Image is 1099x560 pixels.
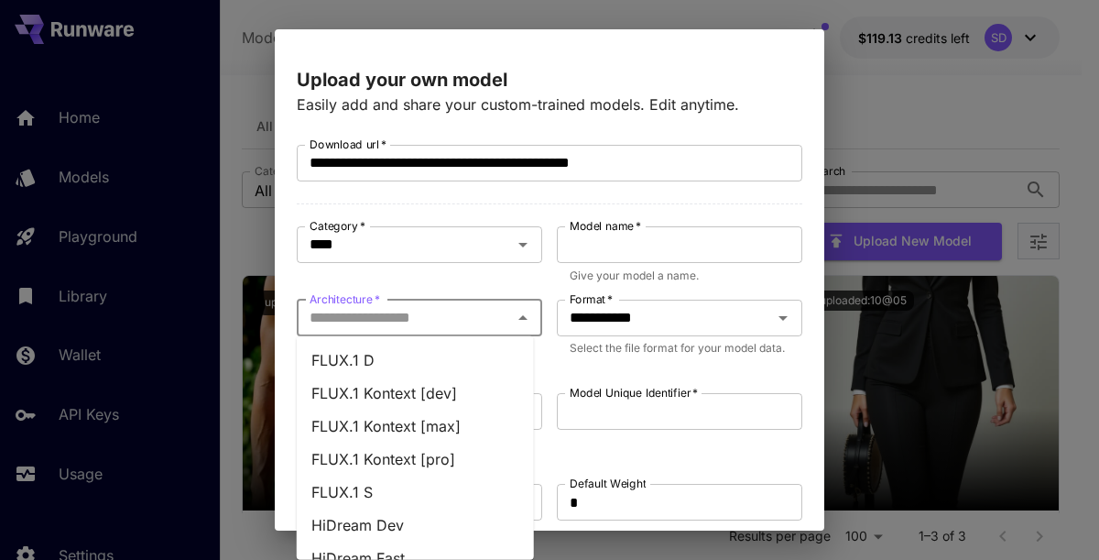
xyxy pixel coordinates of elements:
p: Select the file format for your model data. [570,339,789,357]
li: FLUX.1 Kontext [max] [297,410,534,443]
li: FLUX.1 Kontext [dev] [297,377,534,410]
button: Open [510,232,536,258]
label: Model name [570,218,641,234]
p: Upload your own model [297,66,802,93]
label: Download url [310,137,386,152]
button: Open [770,305,796,331]
label: Model Unique Identifier [570,385,698,401]
li: FLUX.1 D [297,344,534,377]
li: FLUX.1 Kontext [pro] [297,443,534,476]
button: Close [510,305,536,331]
label: Default Weight [570,476,646,491]
label: Category [310,218,365,234]
p: Give your model a name. [570,267,789,285]
li: FLUX.1 S [297,476,534,509]
p: Easily add and share your custom-trained models. Edit anytime. [297,93,802,115]
label: Format [570,291,613,307]
li: HiDream Dev [297,509,534,542]
label: Architecture [310,291,380,307]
